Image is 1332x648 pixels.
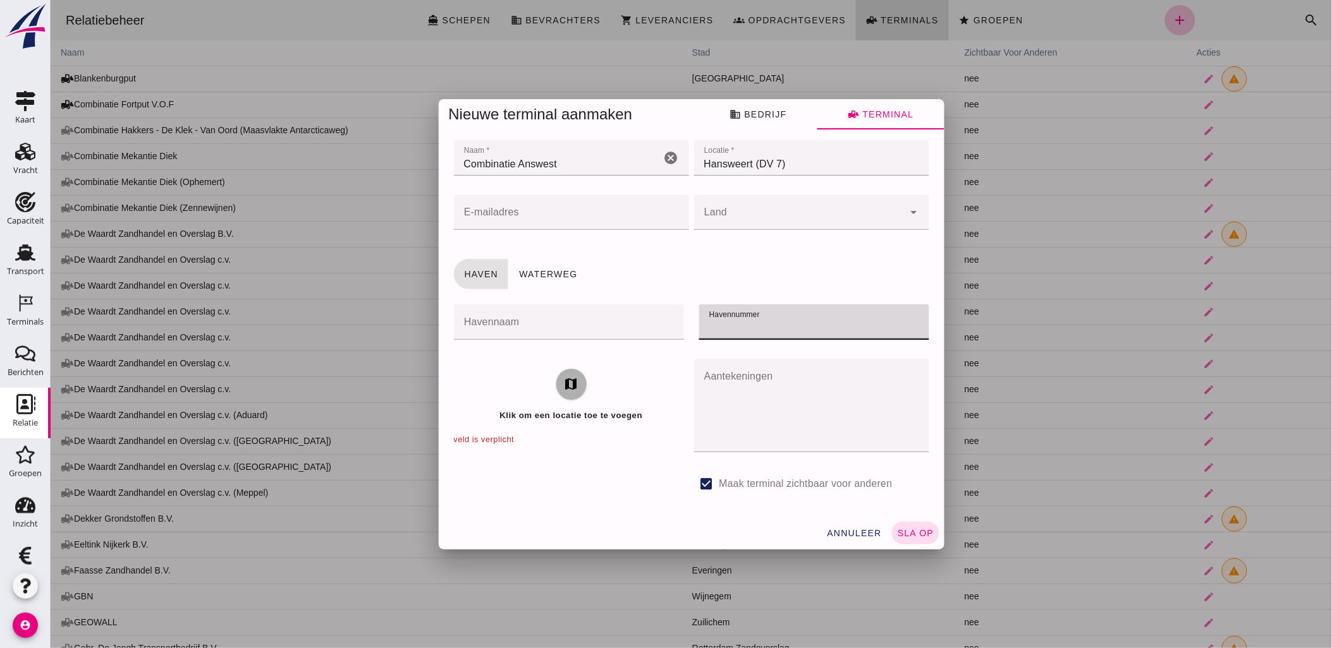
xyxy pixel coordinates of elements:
[403,259,458,289] button: Haven
[15,116,35,124] div: Kaart
[841,522,889,544] button: sla op
[3,3,48,50] img: logo-small.a267ee39.svg
[8,368,44,376] div: Berichten
[449,409,592,422] h5: Klik om een locatie toe te voegen
[679,109,736,120] span: Bedrijf
[13,613,38,638] i: account_circle
[856,205,871,220] i: Open
[771,522,836,544] button: annuleer
[403,435,464,444] small: veld is verplicht
[776,528,831,538] span: annuleer
[679,109,690,120] i: business
[7,217,44,225] div: Capaciteit
[13,419,38,427] div: Relatie
[13,166,38,174] div: Vracht
[13,520,38,528] div: Inzicht
[398,105,582,123] span: Nieuwe terminal aanmaken
[7,267,44,275] div: Transport
[7,318,44,326] div: Terminals
[669,466,842,501] label: Maak terminal zichtbaar voor anderen
[797,109,809,120] i: front_loader
[9,469,42,477] div: Groepen
[613,150,628,165] i: Wis Naam *
[468,269,527,279] span: Waterweg
[797,109,863,120] span: Terminal
[413,269,448,279] span: Haven
[846,528,884,538] span: sla op
[513,376,529,392] i: map
[458,259,537,289] button: Waterweg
